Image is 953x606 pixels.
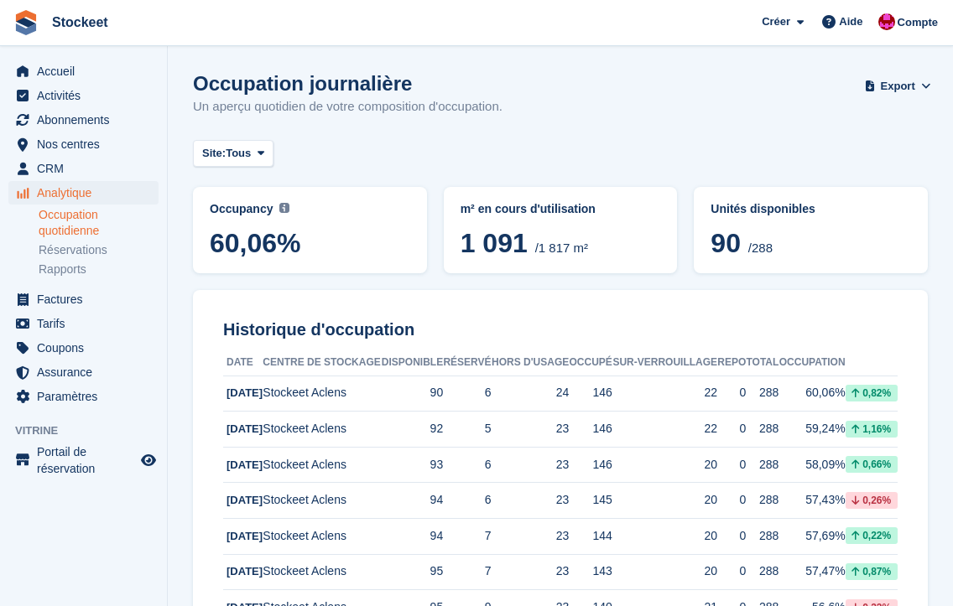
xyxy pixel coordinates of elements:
[846,492,898,509] div: 0,26%
[443,350,491,376] th: Réservé
[37,60,138,83] span: Accueil
[8,132,159,156] a: menu
[8,385,159,408] a: menu
[779,447,845,483] td: 58,09%
[711,228,741,258] span: 90
[227,565,263,578] span: [DATE]
[746,519,779,555] td: 288
[846,421,898,438] div: 1,16%
[193,140,273,168] button: Site: Tous
[569,491,612,509] div: 145
[381,350,443,376] th: Disponible
[381,376,443,412] td: 90
[779,554,845,590] td: 57,47%
[8,108,159,132] a: menu
[569,527,612,545] div: 144
[612,384,717,401] div: 22
[381,554,443,590] td: 95
[223,320,898,339] h2: Historique d'occupation
[37,181,138,205] span: Analytique
[37,157,138,180] span: CRM
[443,519,491,555] td: 7
[8,181,159,205] a: menu
[210,202,273,215] span: Occupancy
[37,385,138,408] span: Paramètres
[717,384,746,401] div: 0
[443,554,491,590] td: 7
[226,145,251,162] span: Tous
[210,200,410,218] abbr: Current percentage of m² occupied
[846,563,898,580] div: 0,87%
[492,519,570,555] td: 23
[443,483,491,519] td: 6
[13,10,39,35] img: stora-icon-8386f47178a22dfd0bd8f6a31ec36ba5ce8667c1dd55bd0f319d3a0aa187defe.svg
[846,527,898,544] div: 0,22%
[717,562,746,580] div: 0
[8,443,159,477] a: menu
[711,202,815,215] span: Unités disponibles
[746,447,779,483] td: 288
[762,13,790,30] span: Créer
[492,350,570,376] th: Hors d'usage
[746,350,779,376] th: Total
[443,447,491,483] td: 6
[779,519,845,555] td: 57,69%
[779,350,845,376] th: Occupation
[839,13,862,30] span: Aide
[227,458,263,471] span: [DATE]
[846,456,898,473] div: 0,66%
[711,200,911,218] abbr: Pourcentage actuel d'unités occupées ou Sur-verrouillage
[223,350,263,376] th: Date
[37,312,138,335] span: Tarifs
[210,228,410,258] span: 60,06%
[8,336,159,360] a: menu
[612,350,717,376] th: Sur-verrouillage
[227,530,263,542] span: [DATE]
[612,527,717,545] div: 20
[37,84,138,107] span: Activités
[263,447,381,483] td: Stockeet Aclens
[779,483,845,519] td: 57,43%
[492,412,570,448] td: 23
[37,336,138,360] span: Coupons
[569,420,612,438] div: 146
[263,519,381,555] td: Stockeet Aclens
[779,412,845,448] td: 59,24%
[612,491,717,509] div: 20
[381,519,443,555] td: 94
[492,554,570,590] td: 23
[138,450,159,470] a: Boutique d'aperçu
[39,262,159,277] a: Rapports
[717,491,746,509] div: 0
[263,483,381,519] td: Stockeet Aclens
[779,376,845,412] td: 60,06%
[717,350,746,376] th: Repo
[878,13,895,30] img: Valentin BURDET
[39,242,159,258] a: Réservations
[193,72,503,95] h1: Occupation journalière
[612,562,717,580] div: 20
[535,241,588,255] span: /1 817 m²
[569,350,612,376] th: Occupé
[37,108,138,132] span: Abonnements
[8,287,159,311] a: menu
[263,376,381,412] td: Stockeet Aclens
[867,72,928,100] button: Export
[746,483,779,519] td: 288
[569,456,612,474] div: 146
[381,483,443,519] td: 94
[193,97,503,117] p: Un aperçu quotidien de votre composition d'occupation.
[717,527,746,545] div: 0
[37,287,138,311] span: Factures
[717,420,746,438] div: 0
[37,360,138,384] span: Assurance
[381,412,443,448] td: 92
[443,376,491,412] td: 6
[263,350,381,376] th: Centre de stockage
[492,483,570,519] td: 23
[881,78,915,95] span: Export
[263,412,381,448] td: Stockeet Aclens
[612,420,717,438] div: 22
[8,84,159,107] a: menu
[8,360,159,384] a: menu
